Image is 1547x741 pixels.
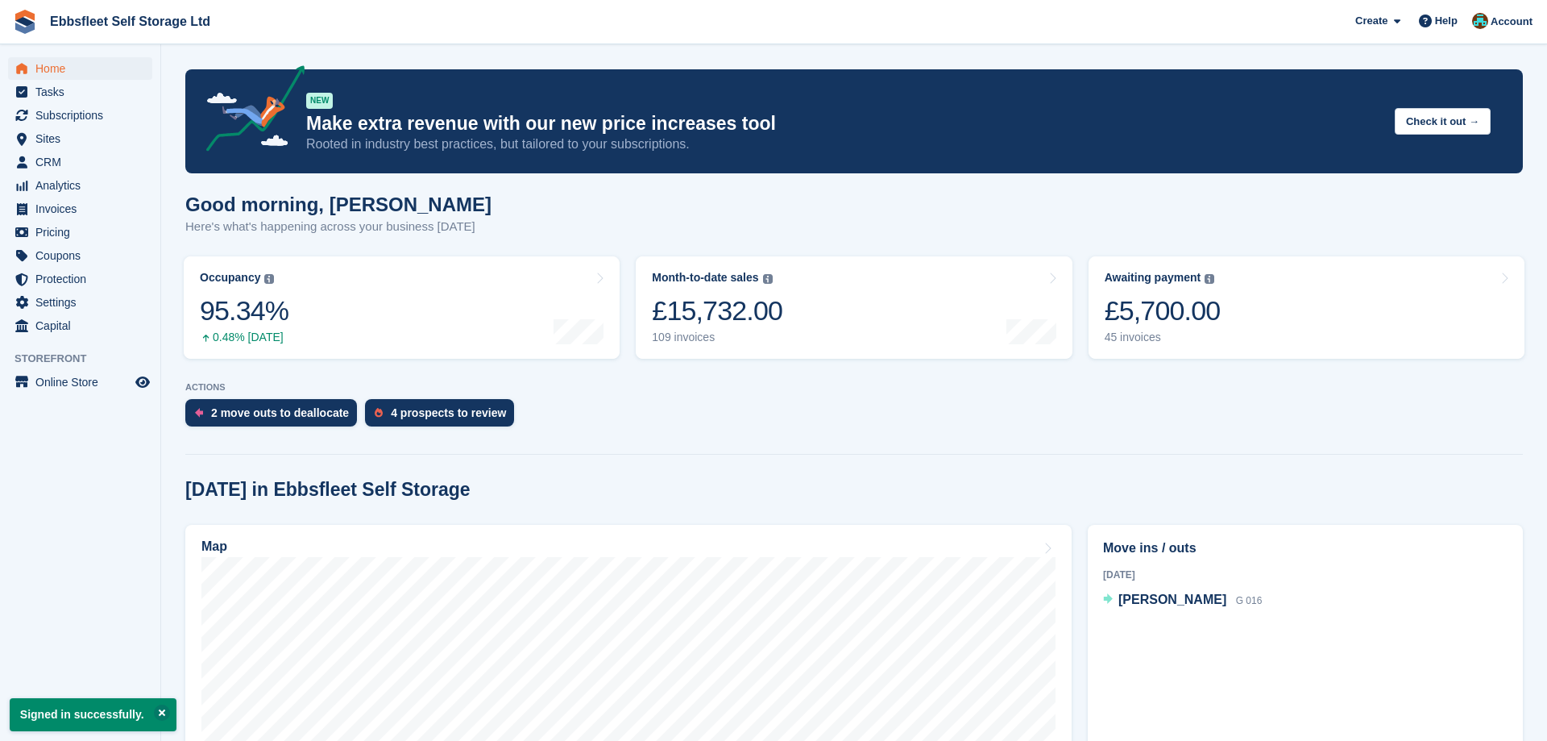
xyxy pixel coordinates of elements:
span: Pricing [35,221,132,244]
a: [PERSON_NAME] G 016 [1103,590,1262,611]
img: stora-icon-8386f47178a22dfd0bd8f6a31ec36ba5ce8667c1dd55bd0f319d3a0aa187defe.svg [13,10,37,34]
div: 95.34% [200,294,288,327]
div: [DATE] [1103,568,1508,582]
div: NEW [306,93,333,109]
a: menu [8,81,152,103]
div: Occupancy [200,271,260,285]
a: 4 prospects to review [365,399,522,435]
div: Month-to-date sales [652,271,758,285]
img: icon-info-grey-7440780725fd019a000dd9b08b2336e03edf1995a4989e88bcd33f0948082b44.svg [264,274,274,284]
span: Capital [35,314,132,337]
span: Tasks [35,81,132,103]
span: Protection [35,268,132,290]
h2: [DATE] in Ebbsfleet Self Storage [185,479,471,501]
div: £5,700.00 [1105,294,1221,327]
p: Signed in successfully. [10,698,176,731]
a: Awaiting payment £5,700.00 45 invoices [1089,256,1524,359]
div: 109 invoices [652,331,782,344]
span: Home [35,57,132,80]
a: 2 move outs to deallocate [185,399,365,435]
div: 45 invoices [1105,331,1221,344]
span: Create [1355,13,1387,29]
a: menu [8,174,152,197]
span: Settings [35,291,132,314]
span: Subscriptions [35,104,132,127]
h2: Move ins / outs [1103,539,1508,558]
a: menu [8,127,152,150]
div: Awaiting payment [1105,271,1201,285]
span: Storefront [15,351,160,367]
div: 0.48% [DATE] [200,331,288,344]
span: Sites [35,127,132,150]
div: £15,732.00 [652,294,782,327]
img: price-adjustments-announcement-icon-8257ccfd72463d97f412b2fc003d46551f7dbcb40ab6d574587a9cd5c0d94... [193,65,305,157]
p: Make extra revenue with our new price increases tool [306,112,1382,135]
span: [PERSON_NAME] [1118,593,1226,606]
span: Help [1435,13,1458,29]
span: Online Store [35,371,132,393]
span: Invoices [35,198,132,220]
span: Coupons [35,244,132,267]
span: CRM [35,151,132,173]
a: menu [8,198,152,220]
h2: Map [201,539,227,554]
a: menu [8,104,152,127]
img: icon-info-grey-7440780725fd019a000dd9b08b2336e03edf1995a4989e88bcd33f0948082b44.svg [1205,274,1214,284]
a: menu [8,314,152,337]
img: prospect-51fa495bee0391a8d652442698ab0144808aea92771e9ea1ae160a38d050c398.svg [375,408,383,418]
a: Occupancy 95.34% 0.48% [DATE] [184,256,620,359]
a: menu [8,57,152,80]
a: Month-to-date sales £15,732.00 109 invoices [636,256,1072,359]
a: menu [8,371,152,393]
a: menu [8,151,152,173]
img: move_outs_to_deallocate_icon-f764333ba52eb49d3ac5e1228854f67142a1ed5810a6f6cc68b1a99e826820c5.svg [195,408,203,418]
span: Analytics [35,174,132,197]
h1: Good morning, [PERSON_NAME] [185,194,491,215]
span: Account [1491,14,1532,30]
img: icon-info-grey-7440780725fd019a000dd9b08b2336e03edf1995a4989e88bcd33f0948082b44.svg [763,274,773,284]
span: G 016 [1236,595,1263,606]
p: Here's what's happening across your business [DATE] [185,218,491,236]
a: menu [8,244,152,267]
div: 4 prospects to review [391,406,506,419]
a: menu [8,221,152,244]
img: George Spring [1472,13,1488,29]
a: menu [8,268,152,290]
a: menu [8,291,152,314]
a: Ebbsfleet Self Storage Ltd [44,8,217,35]
p: ACTIONS [185,382,1523,393]
a: Preview store [133,373,152,392]
p: Rooted in industry best practices, but tailored to your subscriptions. [306,135,1382,153]
div: 2 move outs to deallocate [211,406,349,419]
button: Check it out → [1395,108,1491,135]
